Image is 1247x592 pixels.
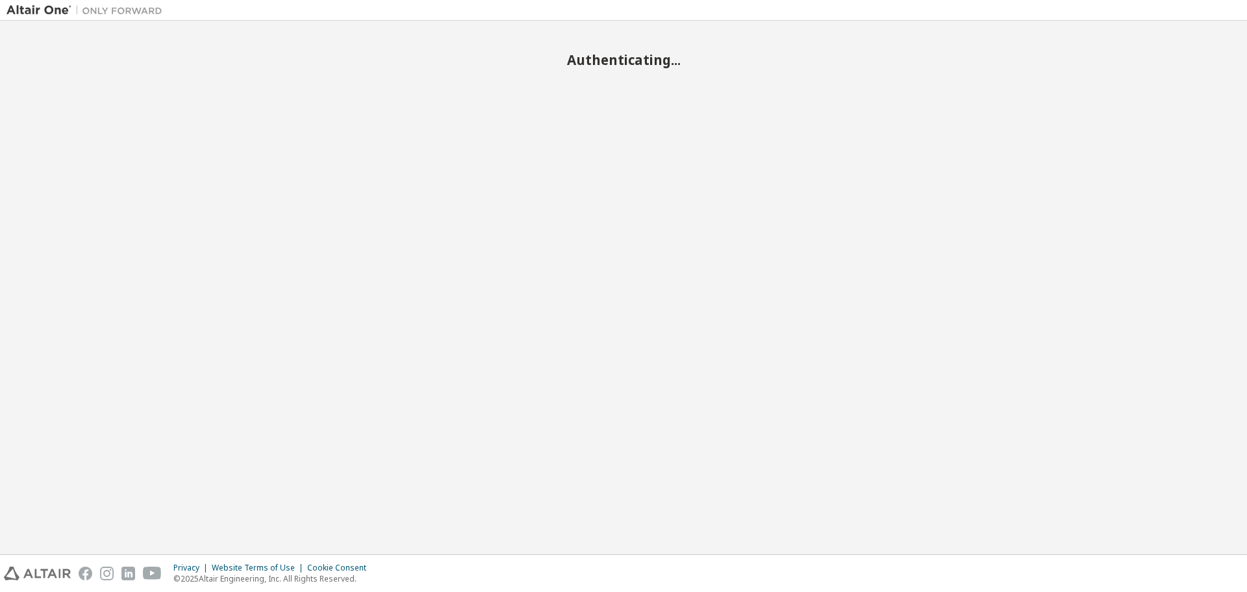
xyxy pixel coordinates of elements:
img: instagram.svg [100,567,114,580]
div: Privacy [173,563,212,573]
div: Cookie Consent [307,563,374,573]
img: linkedin.svg [121,567,135,580]
h2: Authenticating... [6,51,1241,68]
img: youtube.svg [143,567,162,580]
img: altair_logo.svg [4,567,71,580]
div: Website Terms of Use [212,563,307,573]
img: Altair One [6,4,169,17]
img: facebook.svg [79,567,92,580]
p: © 2025 Altair Engineering, Inc. All Rights Reserved. [173,573,374,584]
